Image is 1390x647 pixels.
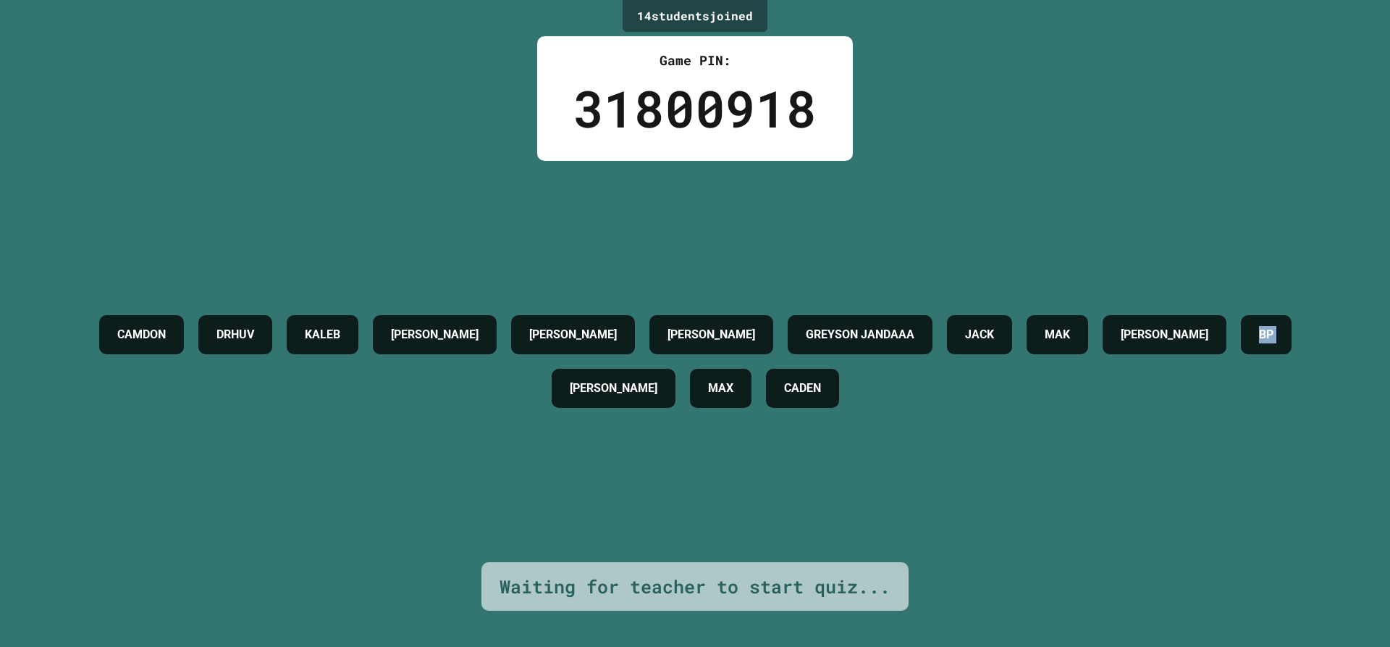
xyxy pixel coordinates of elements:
[570,380,657,397] h4: [PERSON_NAME]
[1045,326,1070,343] h4: MAK
[500,573,890,601] div: Waiting for teacher to start quiz...
[573,51,817,70] div: Game PIN:
[806,326,914,343] h4: GREYSON JANDAAA
[305,326,340,343] h4: KALEB
[965,326,994,343] h4: JACK
[784,380,821,397] h4: CADEN
[1259,326,1273,343] h4: BP
[573,70,817,146] div: 31800918
[216,326,254,343] h4: DRHUV
[708,380,733,397] h4: MAX
[529,326,617,343] h4: [PERSON_NAME]
[117,326,166,343] h4: CAMDON
[391,326,479,343] h4: [PERSON_NAME]
[667,326,755,343] h4: [PERSON_NAME]
[1121,326,1208,343] h4: [PERSON_NAME]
